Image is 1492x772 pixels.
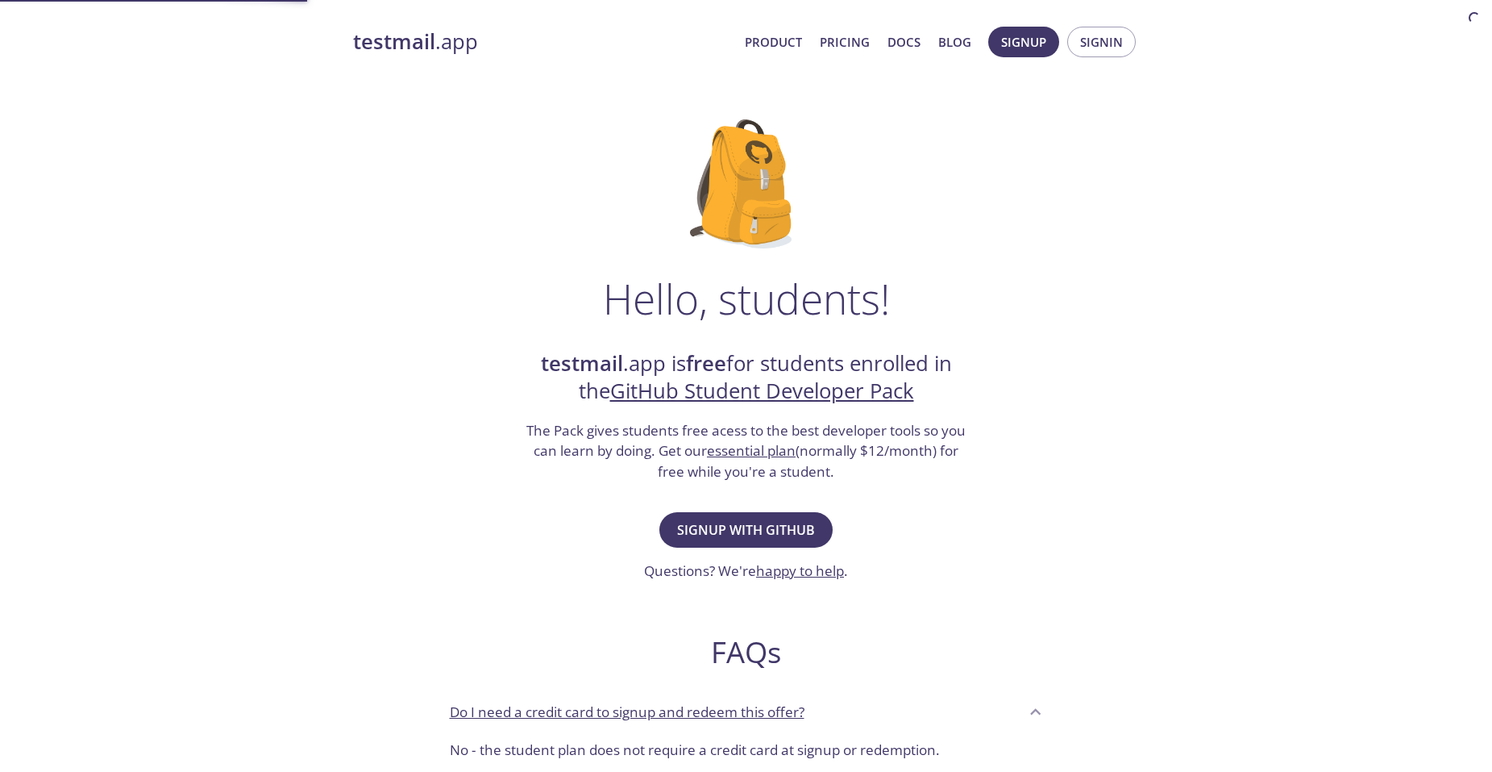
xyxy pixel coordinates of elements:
h3: Questions? We're . [644,561,848,582]
a: happy to help [756,561,844,580]
span: Signup with GitHub [677,519,815,541]
img: github-student-backpack.png [690,119,802,248]
a: Product [745,31,802,52]
h1: Hello, students! [603,274,890,323]
a: testmail.app [353,28,732,56]
h2: FAQs [437,634,1056,670]
h2: .app is for students enrolled in the [525,350,968,406]
button: Signup [988,27,1059,57]
p: Do I need a credit card to signup and redeem this offer? [450,702,804,723]
strong: testmail [353,27,435,56]
div: Do I need a credit card to signup and redeem this offer? [437,690,1056,733]
button: Signup with GitHub [659,512,833,548]
span: Signin [1080,31,1123,52]
a: Docs [887,31,921,52]
a: Blog [938,31,971,52]
strong: free [686,349,726,378]
h3: The Pack gives students free acess to the best developer tools so you can learn by doing. Get our... [525,420,968,482]
a: Pricing [820,31,870,52]
strong: testmail [541,349,623,378]
a: GitHub Student Developer Pack [610,377,914,405]
span: Signup [1001,31,1046,52]
p: No - the student plan does not require a credit card at signup or redemption. [450,740,1043,761]
a: essential plan [707,441,796,460]
button: Signin [1067,27,1136,57]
